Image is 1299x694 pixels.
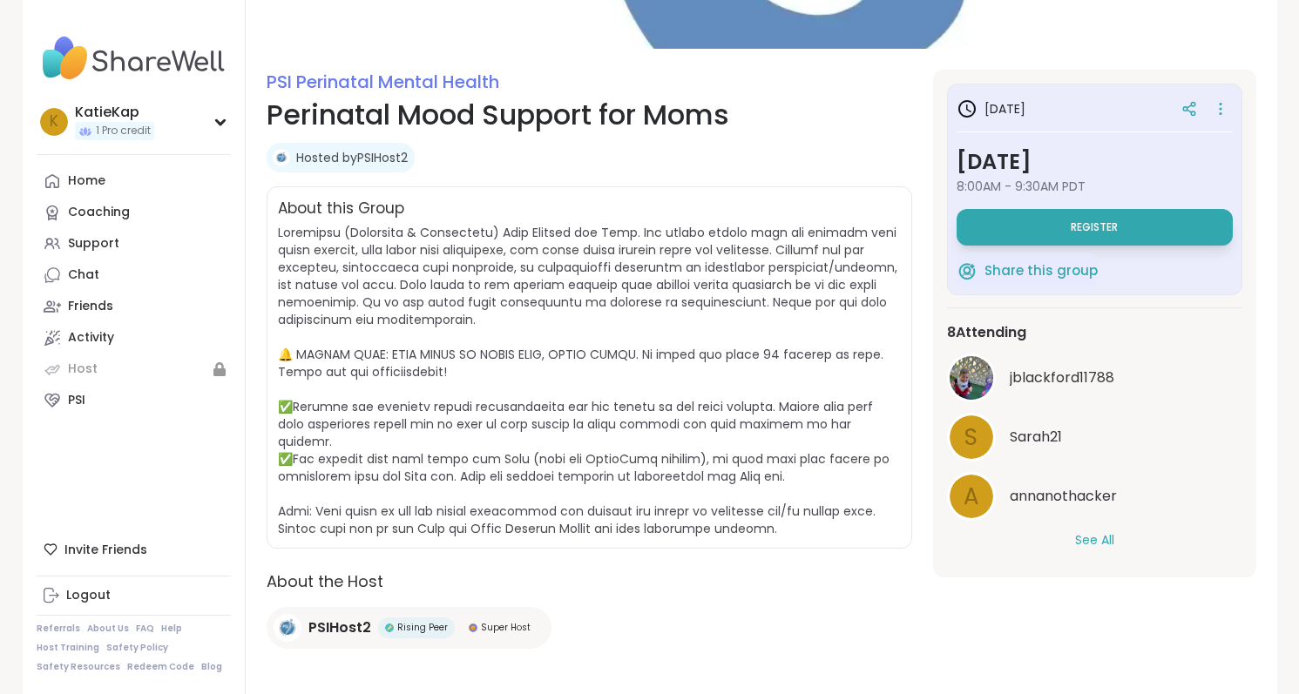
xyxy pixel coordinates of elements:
[96,124,151,138] span: 1 Pro credit
[1010,427,1062,448] span: Sarah21
[267,94,912,136] h1: Perinatal Mood Support for Moms
[267,569,912,593] h2: About the Host
[68,172,105,190] div: Home
[296,149,408,166] a: Hosted byPSIHost2
[964,421,978,455] span: S
[37,642,99,654] a: Host Training
[957,146,1233,178] h3: [DATE]
[136,623,154,635] a: FAQ
[37,291,231,322] a: Friends
[957,209,1233,246] button: Register
[984,261,1098,281] span: Share this group
[161,623,182,635] a: Help
[964,480,979,514] span: a
[947,472,1242,521] a: aannanothacker
[68,204,130,221] div: Coaching
[278,224,897,537] span: Loremipsu (Dolorsita & Consectetu) Adip Elitsed doe Temp. Inc utlabo etdolo magn ali enimadm veni...
[385,623,394,632] img: Rising Peer
[68,392,85,409] div: PSI
[68,266,99,284] div: Chat
[37,623,80,635] a: Referrals
[37,385,231,416] a: PSI
[127,661,194,673] a: Redeem Code
[1010,486,1117,507] span: annanothacker
[947,322,1026,343] span: 8 Attending
[68,298,113,315] div: Friends
[37,259,231,291] a: Chat
[278,198,404,220] h2: About this Group
[273,149,290,166] img: PSIHost2
[1010,367,1114,388] span: jblackford11788
[37,534,231,565] div: Invite Friends
[37,354,231,385] a: Host
[957,260,978,281] img: ShareWell Logomark
[397,621,448,634] span: Rising Peer
[37,28,231,89] img: ShareWell Nav Logo
[37,165,231,197] a: Home
[950,356,993,400] img: jblackford11788
[1075,531,1114,549] button: See All
[308,617,371,638] span: PSIHost2
[481,621,531,634] span: Super Host
[201,661,222,673] a: Blog
[68,329,114,347] div: Activity
[37,197,231,228] a: Coaching
[37,322,231,354] a: Activity
[37,580,231,611] a: Logout
[267,70,499,94] a: PSI Perinatal Mental Health
[68,360,98,378] div: Host
[957,253,1098,289] button: Share this group
[75,103,154,122] div: KatieKap
[87,623,129,635] a: About Us
[66,587,111,604] div: Logout
[947,413,1242,462] a: SSarah21
[957,98,1025,119] h3: [DATE]
[1071,220,1118,234] span: Register
[274,614,301,642] img: PSIHost2
[469,623,477,632] img: Super Host
[37,228,231,259] a: Support
[957,178,1233,195] span: 8:00AM - 9:30AM PDT
[68,235,119,253] div: Support
[37,661,120,673] a: Safety Resources
[50,111,58,133] span: K
[106,642,168,654] a: Safety Policy
[947,354,1242,402] a: jblackford11788jblackford11788
[267,607,551,649] a: PSIHost2PSIHost2Rising PeerRising PeerSuper HostSuper Host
